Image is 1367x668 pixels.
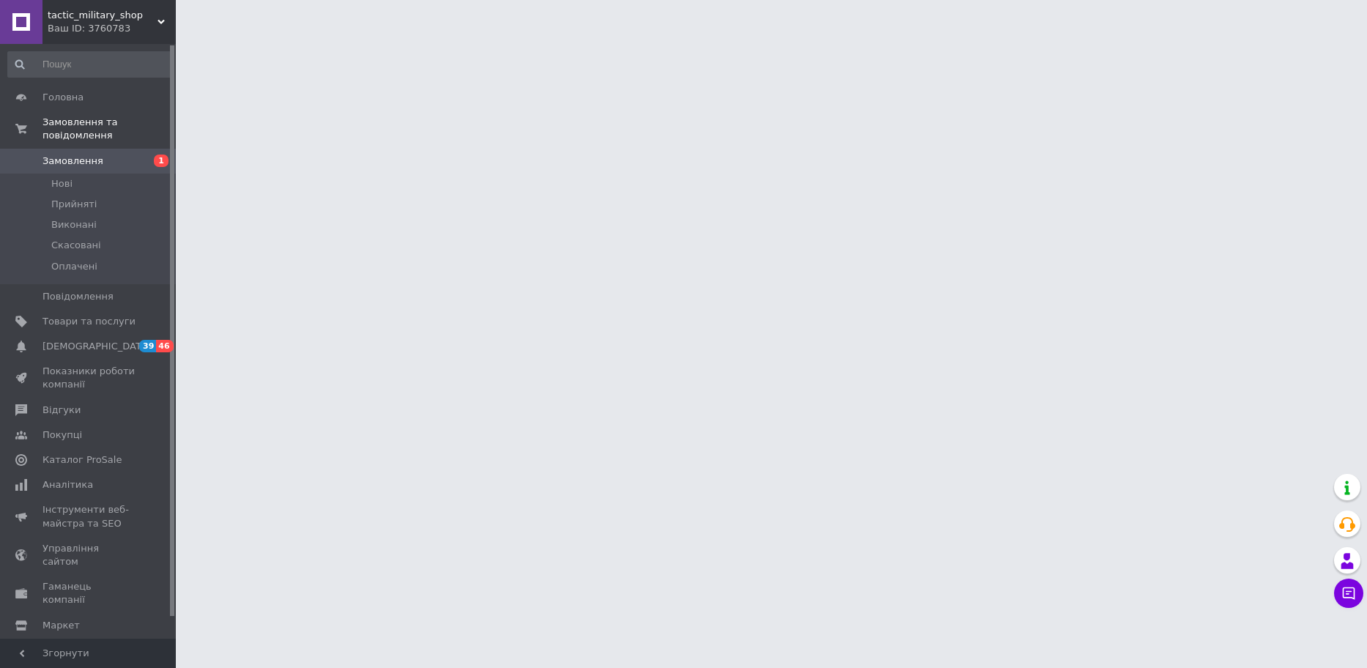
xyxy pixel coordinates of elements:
[154,155,168,167] span: 1
[42,453,122,467] span: Каталог ProSale
[42,290,114,303] span: Повідомлення
[42,91,84,104] span: Головна
[42,155,103,168] span: Замовлення
[156,340,173,352] span: 46
[42,542,136,568] span: Управління сайтом
[48,22,176,35] div: Ваш ID: 3760783
[139,340,156,352] span: 39
[1334,579,1363,608] button: Чат з покупцем
[42,580,136,606] span: Гаманець компанії
[51,177,73,190] span: Нові
[42,503,136,530] span: Інструменти веб-майстра та SEO
[42,404,81,417] span: Відгуки
[42,315,136,328] span: Товари та послуги
[51,198,97,211] span: Прийняті
[42,428,82,442] span: Покупці
[7,51,173,78] input: Пошук
[42,340,151,353] span: [DEMOGRAPHIC_DATA]
[42,116,176,142] span: Замовлення та повідомлення
[51,218,97,231] span: Виконані
[51,260,97,273] span: Оплачені
[42,478,93,491] span: Аналітика
[51,239,101,252] span: Скасовані
[42,619,80,632] span: Маркет
[48,9,158,22] span: tactic_military_shop
[42,365,136,391] span: Показники роботи компанії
